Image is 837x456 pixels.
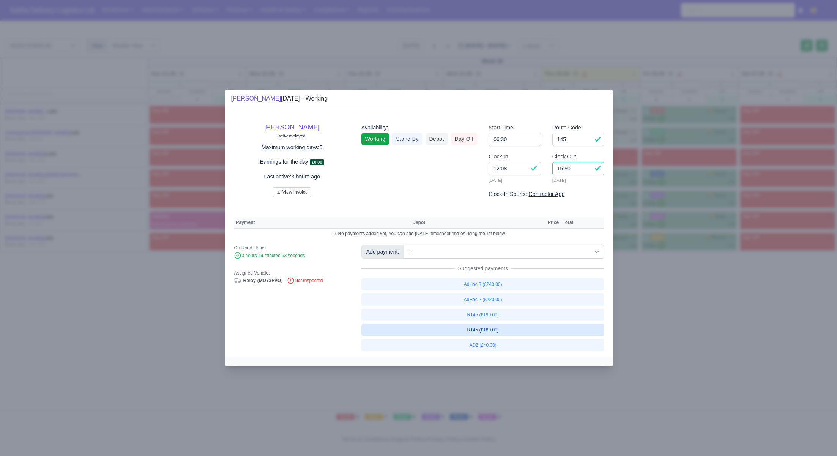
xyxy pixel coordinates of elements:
span: Not Inspected [287,278,323,283]
a: AD2 (£40.00) [361,339,605,351]
u: 3 hours ago [292,174,320,180]
small: [DATE] [552,177,605,184]
a: Stand By [392,133,422,145]
u: Contractor App [528,191,564,197]
label: Start Time: [489,123,515,132]
div: 3 hours 49 minutes 53 seconds [234,252,350,259]
th: Price [546,217,561,229]
th: Depot [410,217,540,229]
p: Maximum working days: [234,143,350,152]
a: Relay (MD73FVO) [234,278,283,283]
div: On Road Hours: [234,245,350,251]
button: View Invoice [273,187,311,197]
span: Suggested payments [455,265,511,272]
a: R145 (£190.00) [361,309,605,321]
div: Clock-In Source: [489,190,604,199]
iframe: Chat Widget [799,420,837,456]
small: self-employed [279,134,306,138]
p: Earnings for the day: [234,158,350,166]
th: Payment [234,217,410,229]
div: Add payment: [361,245,404,259]
label: Clock Out [552,152,576,161]
a: [PERSON_NAME] [264,123,320,131]
label: Clock In [489,152,508,161]
label: Route Code: [552,123,583,132]
small: [DATE] [489,177,541,184]
th: Total [561,217,575,229]
div: Assigned Vehicle: [234,270,350,276]
div: Availability: [361,123,477,132]
a: Working [361,133,389,145]
td: No payments added yet, You can add [DATE] timesheet entries using the list below [234,229,604,239]
div: [DATE] - Working [231,94,328,103]
p: Last active: [234,172,350,181]
a: R145 (£180.00) [361,324,605,336]
a: Depot [426,133,448,145]
a: AdHoc 3 (£240.00) [361,278,605,290]
u: 5 [320,144,323,150]
a: Day Off [451,133,478,145]
a: [PERSON_NAME] [231,95,281,102]
span: £0.00 [310,159,324,165]
a: AdHoc 2 (£220.00) [361,293,605,306]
